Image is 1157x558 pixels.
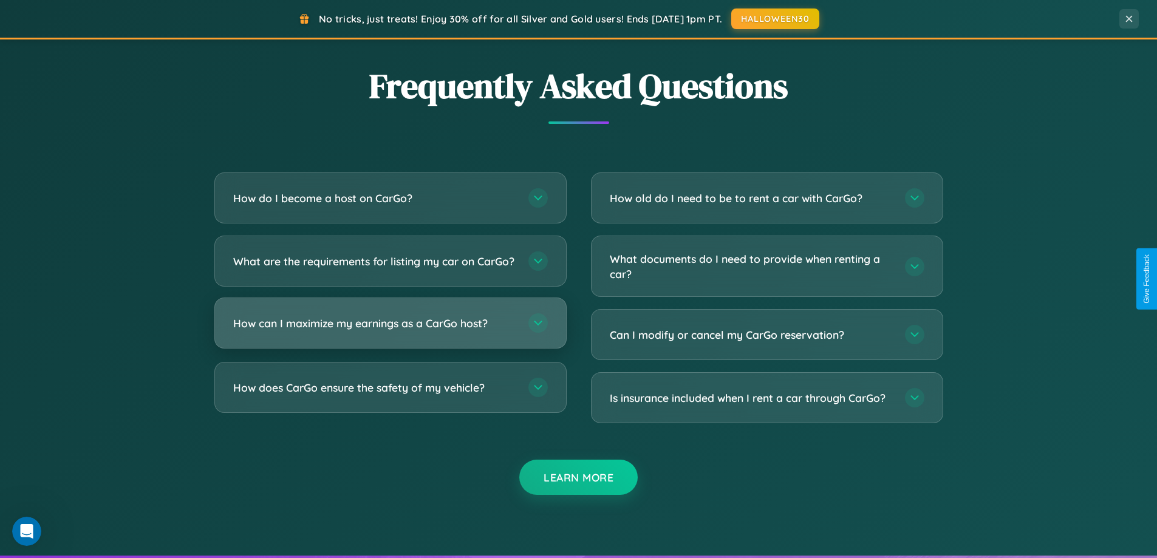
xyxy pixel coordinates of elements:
[1142,254,1151,304] div: Give Feedback
[233,191,516,206] h3: How do I become a host on CarGo?
[319,13,722,25] span: No tricks, just treats! Enjoy 30% off for all Silver and Gold users! Ends [DATE] 1pm PT.
[519,460,638,495] button: Learn More
[12,517,41,546] iframe: Intercom live chat
[610,327,893,342] h3: Can I modify or cancel my CarGo reservation?
[233,380,516,395] h3: How does CarGo ensure the safety of my vehicle?
[233,316,516,331] h3: How can I maximize my earnings as a CarGo host?
[610,191,893,206] h3: How old do I need to be to rent a car with CarGo?
[610,251,893,281] h3: What documents do I need to provide when renting a car?
[214,63,943,109] h2: Frequently Asked Questions
[731,9,819,29] button: HALLOWEEN30
[233,254,516,269] h3: What are the requirements for listing my car on CarGo?
[610,390,893,406] h3: Is insurance included when I rent a car through CarGo?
